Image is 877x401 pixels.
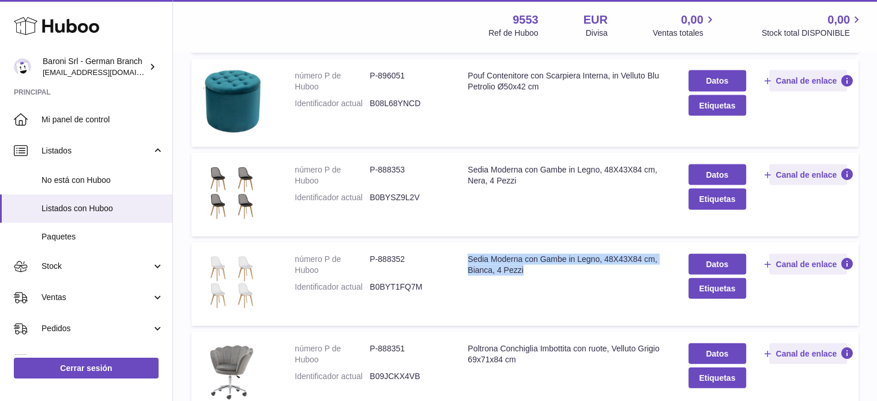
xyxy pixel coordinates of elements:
span: 0,00 [827,12,850,28]
span: Ventas [42,292,152,303]
dd: B08L68YNCD [370,98,445,109]
dt: número P de Huboo [295,70,370,92]
dt: número P de Huboo [295,343,370,365]
dd: B0BYT1FQ7M [370,282,445,293]
button: Etiquetas [688,278,746,299]
dt: Identificador actual [295,98,370,109]
dt: Identificador actual [295,282,370,293]
a: Datos [688,164,746,185]
span: Listados con Huboo [42,203,164,214]
img: internalAdmin-9553@internal.huboo.com [14,58,31,76]
span: Stock [42,261,152,272]
span: Uso [42,354,164,365]
span: Ventas totales [653,28,717,39]
button: Etiquetas [688,368,746,388]
a: Cerrar sesión [14,358,159,378]
div: Pouf Contenitore con Scarpiera Interna, in Velluto Blu Petrolio Ø50x42 cm [468,70,665,92]
dt: Identificador actual [295,192,370,203]
dd: P-896051 [370,70,445,92]
span: [EMAIL_ADDRESS][DOMAIN_NAME] [43,68,170,77]
button: Canal de enlace [769,70,847,91]
img: Pouf Contenitore con Scarpiera Interna, in Velluto Blu Petrolio Ø50x42 cm [203,70,261,133]
a: 0,00 Ventas totales [653,12,717,39]
span: No está con Huboo [42,175,164,186]
span: Listados [42,145,152,156]
div: Sedia Moderna con Gambe in Legno, 48X43X84 cm, Bianca, 4 Pezzi [468,254,665,276]
div: Ref de Huboo [488,28,538,39]
button: Etiquetas [688,189,746,209]
button: Canal de enlace [769,343,847,364]
span: Canal de enlace [776,170,837,180]
span: Mi panel de control [42,114,164,125]
button: Canal de enlace [769,164,847,185]
img: Sedia Moderna con Gambe in Legno, 48X43X84 cm, Bianca, 4 Pezzi [203,254,261,312]
dt: número P de Huboo [295,254,370,276]
a: Datos [688,343,746,364]
dd: P-888351 [370,343,445,365]
button: Canal de enlace [769,254,847,275]
div: Poltrona Conchiglia Imbottita con ruote, Velluto Grigio 69x71x84 cm [468,343,665,365]
dd: B09JCKX4VB [370,371,445,382]
span: Stock total DISPONIBLE [762,28,863,39]
dd: B0BYSZ9L2V [370,192,445,203]
img: Sedia Moderna con Gambe in Legno, 48X43X84 cm, Nera, 4 Pezzi [203,164,261,222]
div: Baroni Srl - German Branch [43,56,146,78]
span: Canal de enlace [776,348,837,359]
strong: 9553 [513,12,539,28]
strong: EUR [584,12,608,28]
span: Pedidos [42,323,152,334]
span: Paquetes [42,231,164,242]
a: Datos [688,70,746,91]
div: Divisa [586,28,608,39]
dd: P-888353 [370,164,445,186]
span: 0,00 [681,12,703,28]
button: Etiquetas [688,95,746,116]
div: Sedia Moderna con Gambe in Legno, 48X43X84 cm, Nera, 4 Pezzi [468,164,665,186]
a: 0,00 Stock total DISPONIBLE [762,12,863,39]
dt: número P de Huboo [295,164,370,186]
img: Poltrona Conchiglia Imbottita con ruote, Velluto Grigio 69x71x84 cm [203,343,261,401]
span: Canal de enlace [776,76,837,86]
span: Canal de enlace [776,259,837,269]
a: Datos [688,254,746,275]
dt: Identificador actual [295,371,370,382]
dd: P-888352 [370,254,445,276]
